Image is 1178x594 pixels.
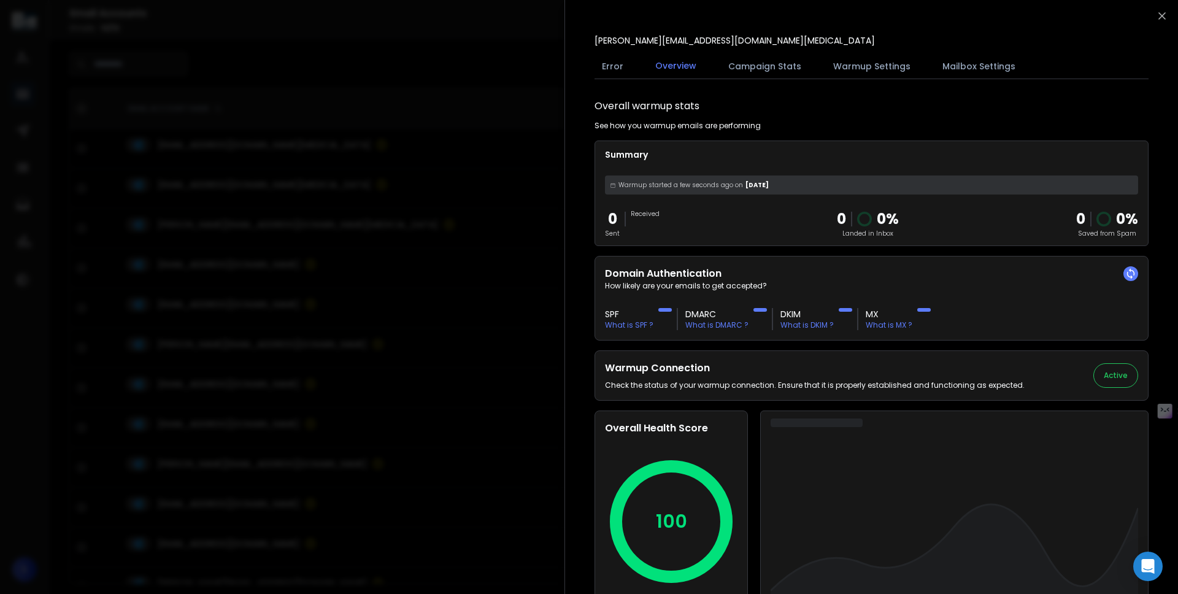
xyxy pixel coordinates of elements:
[648,52,704,80] button: Overview
[877,209,899,229] p: 0 %
[1076,229,1138,238] p: Saved from Spam
[1116,209,1138,229] p: 0 %
[656,511,687,533] p: 100
[866,320,912,330] p: What is MX ?
[605,209,620,229] p: 0
[1093,363,1138,388] button: Active
[605,229,620,238] p: Sent
[721,53,809,80] button: Campaign Stats
[595,53,631,80] button: Error
[685,308,749,320] h3: DMARC
[780,320,834,330] p: What is DKIM ?
[837,229,899,238] p: Landed in Inbox
[631,209,660,218] p: Received
[605,380,1025,390] p: Check the status of your warmup connection. Ensure that it is properly established and functionin...
[605,361,1025,376] h2: Warmup Connection
[837,209,846,229] p: 0
[595,34,875,47] p: [PERSON_NAME][EMAIL_ADDRESS][DOMAIN_NAME][MEDICAL_DATA]
[1076,209,1085,229] strong: 0
[605,421,737,436] h2: Overall Health Score
[595,121,761,131] p: See how you warmup emails are performing
[618,180,743,190] span: Warmup started a few seconds ago on
[605,320,653,330] p: What is SPF ?
[1133,552,1163,581] div: Open Intercom Messenger
[605,266,1138,281] h2: Domain Authentication
[595,99,699,114] h1: Overall warmup stats
[605,281,1138,291] p: How likely are your emails to get accepted?
[685,320,749,330] p: What is DMARC ?
[935,53,1023,80] button: Mailbox Settings
[605,308,653,320] h3: SPF
[605,148,1138,161] p: Summary
[780,308,834,320] h3: DKIM
[866,308,912,320] h3: MX
[826,53,918,80] button: Warmup Settings
[605,175,1138,195] div: [DATE]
